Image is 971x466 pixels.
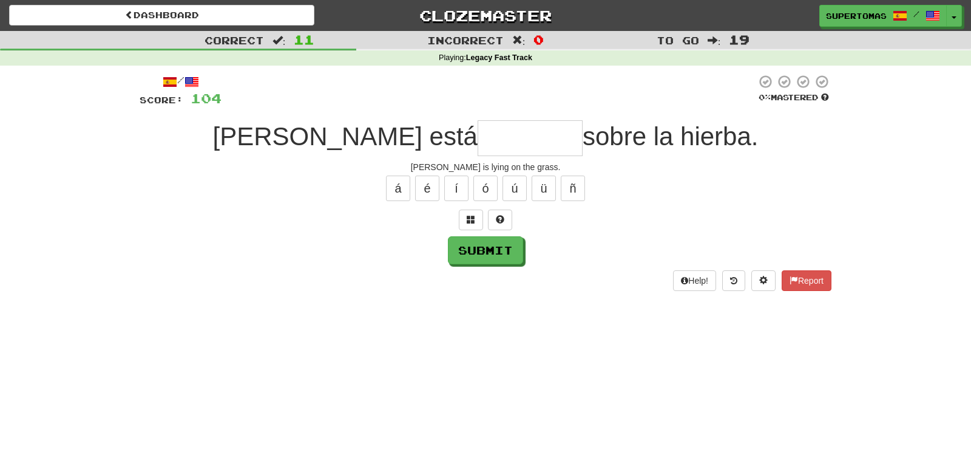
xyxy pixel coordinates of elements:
button: Help! [673,270,716,291]
span: To go [657,34,699,46]
button: ó [473,176,498,201]
button: ú [502,176,527,201]
button: Switch sentence to multiple choice alt+p [459,210,483,230]
span: 0 % [759,92,771,102]
div: Mastered [756,92,831,103]
button: ñ [561,176,585,201]
span: SuperTomas [826,10,887,21]
button: ü [532,176,556,201]
span: 11 [294,32,314,47]
strong: Legacy Fast Track [466,53,532,62]
span: 19 [729,32,749,47]
a: Dashboard [9,5,314,26]
button: á [386,176,410,201]
button: Submit [448,236,523,264]
button: Report [782,270,831,291]
span: Correct [205,34,264,46]
span: : [708,35,721,46]
button: Round history (alt+y) [722,270,745,291]
span: 0 [533,32,544,47]
span: sobre la hierba. [583,122,759,151]
span: Score: [140,95,183,105]
span: : [512,35,526,46]
span: : [272,35,286,46]
span: [PERSON_NAME] está [213,122,478,151]
span: 104 [191,91,222,106]
button: Single letter hint - you only get 1 per sentence and score half the points! alt+h [488,210,512,230]
div: [PERSON_NAME] is lying on the grass. [140,161,831,173]
span: / [913,10,919,18]
a: Clozemaster [333,5,638,26]
span: Incorrect [427,34,504,46]
div: / [140,74,222,89]
button: í [444,176,469,201]
a: SuperTomas / [819,5,947,27]
button: é [415,176,439,201]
